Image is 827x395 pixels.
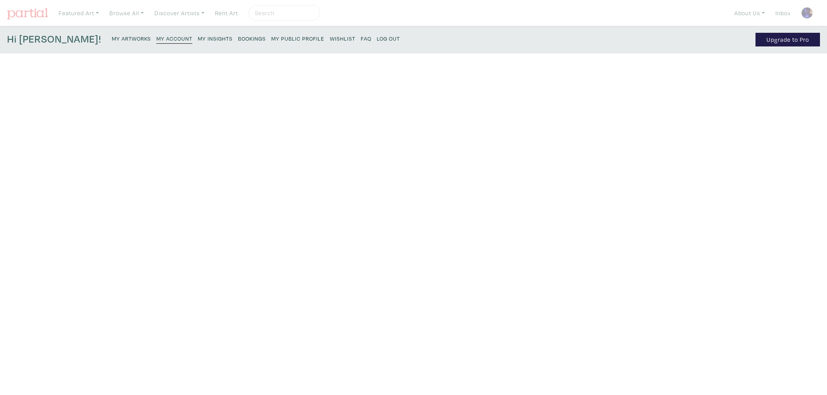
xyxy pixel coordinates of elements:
[238,35,266,42] small: Bookings
[330,33,355,43] a: Wishlist
[271,35,324,42] small: My Public Profile
[731,5,768,21] a: About Us
[361,35,371,42] small: FAQ
[151,5,208,21] a: Discover Artists
[377,33,400,43] a: Log Out
[156,35,192,42] small: My Account
[377,35,400,42] small: Log Out
[361,33,371,43] a: FAQ
[238,33,266,43] a: Bookings
[271,33,324,43] a: My Public Profile
[7,33,101,46] h4: Hi [PERSON_NAME]!
[801,7,813,19] img: phpThumb.php
[755,33,820,46] a: Upgrade to Pro
[156,33,192,44] a: My Account
[330,35,355,42] small: Wishlist
[254,8,313,18] input: Search
[55,5,102,21] a: Featured Art
[112,35,151,42] small: My Artworks
[198,35,233,42] small: My Insights
[772,5,794,21] a: Inbox
[198,33,233,43] a: My Insights
[106,5,147,21] a: Browse All
[211,5,242,21] a: Rent Art
[112,33,151,43] a: My Artworks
